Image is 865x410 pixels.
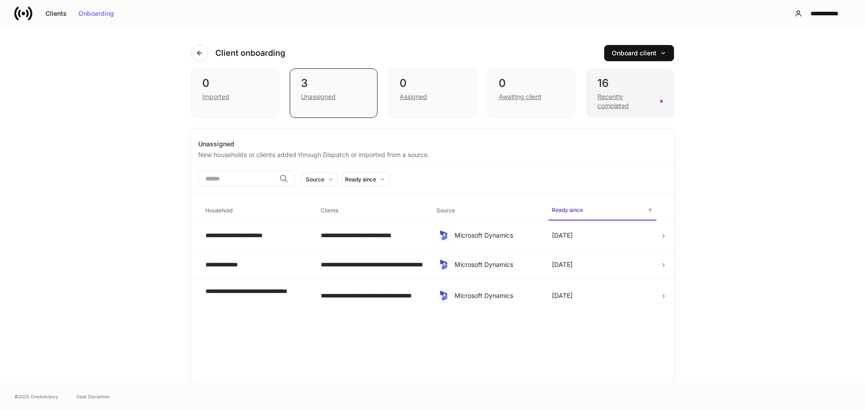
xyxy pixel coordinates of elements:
div: 16Recently completed [586,68,674,118]
div: Microsoft Dynamics [455,231,537,240]
div: New households or clients added through Dispatch or imported from a source. [198,149,667,159]
div: 3Unassigned [290,68,378,118]
div: Onboarding [78,10,114,17]
p: [DATE] [552,260,573,269]
div: 0 [400,76,465,90]
span: Clients [317,202,425,220]
div: Awaiting client [499,92,542,101]
span: Household [202,202,310,220]
div: Unassigned [198,140,667,149]
div: 16 [597,76,663,90]
button: Ready since [341,172,389,187]
span: Source [433,202,541,220]
h6: Source [437,206,455,215]
span: © 2025 OneAdvisory [14,393,59,400]
p: [DATE] [552,231,573,240]
div: Assigned [400,92,427,101]
a: Data Disclaimer [77,393,110,400]
div: Clients [46,10,67,17]
div: Microsoft Dynamics [455,291,537,300]
p: [DATE] [552,291,573,300]
h4: Client onboarding [215,48,285,59]
button: Clients [40,6,73,21]
div: Microsoft Dynamics [455,260,537,269]
div: Ready since [345,175,376,184]
div: Source [306,175,324,184]
div: 0 [499,76,564,90]
h6: Clients [321,206,338,215]
button: Onboard client [604,45,674,61]
h6: Household [205,206,232,215]
div: 0 [202,76,268,90]
div: Imported [202,92,229,101]
img: sIOyOZvWb5kUEAwh5D03bPzsWHrUXBSdsWHDhg8Ma8+nBQBvlija69eFAv+snJUCyn8AqO+ElBnIpgMAAAAASUVORK5CYII= [438,259,449,270]
div: 0Awaiting client [487,68,575,118]
div: Unassigned [301,92,336,101]
button: Onboarding [73,6,120,21]
div: Recently completed [597,92,655,110]
div: 0Imported [191,68,279,118]
div: 3 [301,76,366,90]
div: 0Assigned [388,68,476,118]
span: Ready since [548,201,656,221]
div: Onboard client [612,50,666,56]
img: sIOyOZvWb5kUEAwh5D03bPzsWHrUXBSdsWHDhg8Ma8+nBQBvlija69eFAv+snJUCyn8AqO+ElBnIpgMAAAAASUVORK5CYII= [438,230,449,241]
button: Source [302,172,337,187]
h6: Ready since [552,206,583,214]
img: sIOyOZvWb5kUEAwh5D03bPzsWHrUXBSdsWHDhg8Ma8+nBQBvlija69eFAv+snJUCyn8AqO+ElBnIpgMAAAAASUVORK5CYII= [438,290,449,301]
